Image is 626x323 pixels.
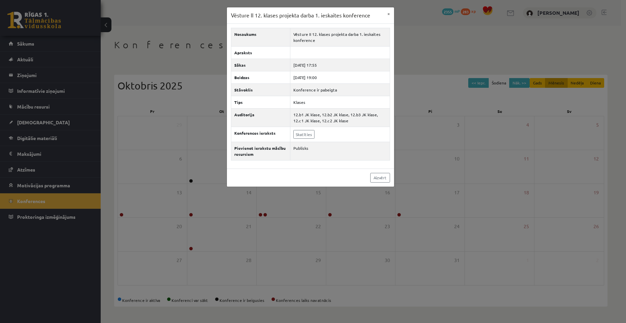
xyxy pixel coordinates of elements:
[231,83,290,96] th: Stāvoklis
[383,7,394,20] button: ×
[290,59,390,71] td: [DATE] 17:55
[290,71,390,83] td: [DATE] 19:00
[231,127,290,142] th: Konferences ieraksts
[290,96,390,108] td: Klases
[290,83,390,96] td: Konference ir pabeigta
[290,142,390,160] td: Publisks
[290,108,390,127] td: 12.b1 JK klase, 12.b2 JK klase, 12.b3 JK klase, 12.c1 JK klase, 12.c2 JK klase
[231,71,290,83] th: Beidzas
[370,173,390,183] a: Aizvērt
[231,59,290,71] th: Sākas
[231,28,290,46] th: Nosaukums
[231,142,290,160] th: Pievienot ierakstu mācību resursiem
[231,96,290,108] th: Tips
[231,108,290,127] th: Auditorija
[290,28,390,46] td: Vēsture II 12. klases projekta darba 1. ieskaites konference
[293,130,315,139] a: Skatīties
[231,11,370,19] h3: Vēsture II 12. klases projekta darba 1. ieskaites konference
[231,46,290,59] th: Apraksts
